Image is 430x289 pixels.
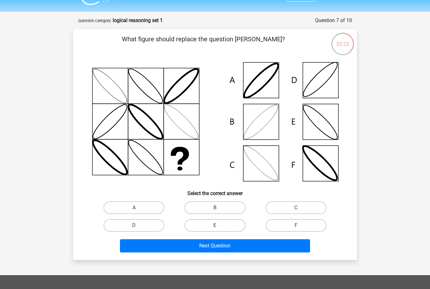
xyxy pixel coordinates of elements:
label: C [266,201,326,214]
div: 03:23 [331,32,354,48]
p: What figure should replace the question [PERSON_NAME]? [83,34,323,53]
div: Question 7 of 10 [315,17,352,24]
label: F [266,219,326,232]
small: Question category: [78,18,111,23]
label: A [104,201,164,214]
label: E [184,219,245,232]
strong: logical reasoning set 1 [113,17,163,23]
h6: Select the correct answer [83,185,347,196]
button: Next Question [120,239,310,252]
label: D [104,219,164,232]
label: B [184,201,245,214]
